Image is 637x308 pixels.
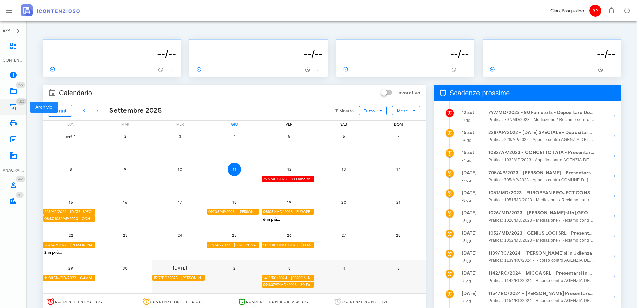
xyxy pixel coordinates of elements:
[462,291,477,296] strong: [DATE]
[392,233,405,238] span: 28
[228,233,241,238] span: 25
[173,163,187,176] button: 10
[166,67,176,72] span: -- : --
[396,89,420,96] label: Lavorativo
[608,230,621,243] button: Mostra dettagli
[488,177,595,183] span: Pratica: 705/AP/2023 - Appello contro COMUNE DI [GEOGRAPHIC_DATA] (Udienza)
[283,129,296,143] button: 5
[283,229,296,242] button: 26
[173,129,187,143] button: 3
[262,275,314,281] div: 1413/RC/2024 - [PERSON_NAME] - Depositare Documenti per Udienza
[392,266,405,271] span: 5
[3,57,24,63] div: CONTENZIOSO
[283,134,296,139] span: 5
[392,261,405,275] button: 5
[283,233,296,238] span: 26
[337,163,350,176] button: 13
[44,216,55,221] strong: 08:30
[119,163,132,176] button: 9
[608,189,621,203] button: Mostra dettagli
[152,121,207,128] div: mer
[313,67,323,72] span: -- : --
[608,129,621,142] button: Mostra dettagli
[608,169,621,183] button: Mostra dettagli
[488,65,510,74] a: ------
[119,129,132,143] button: 2
[283,195,296,209] button: 19
[392,129,405,143] button: 7
[18,193,22,197] span: 35
[16,82,25,88] span: Distintivo
[16,192,24,198] span: Distintivo
[341,42,469,47] p: --------------
[64,195,77,209] button: 15
[462,258,471,263] small: -8 gg
[550,7,584,14] div: Ciao, Pasqualino
[228,163,241,176] button: 11
[48,105,72,117] button: Oggi
[462,218,471,223] small: -8 gg
[228,195,241,209] button: 18
[119,233,132,238] span: 23
[608,149,621,163] button: Mostra dettagli
[589,5,601,17] span: RP
[462,138,472,142] small: -4 gg
[16,98,26,105] span: Distintivo
[337,200,350,205] span: 20
[263,209,268,214] strong: 08
[337,134,350,139] span: 6
[462,299,471,303] small: -8 gg
[608,109,621,122] button: Mostra dettagli
[283,163,296,176] button: 12
[392,229,405,242] button: 28
[119,261,132,275] button: 30
[337,266,350,271] span: 4
[55,300,103,304] span: Scadenze entro 3 gg
[18,99,24,104] span: 1222
[488,149,595,157] strong: 1032/AP/2023 - CONCETTO TATA - Presentarsi in Udienza
[462,110,475,115] strong: 12 set
[316,121,371,128] div: sab
[283,167,296,172] span: 12
[603,3,619,19] button: Distintivo
[43,209,95,215] div: 228/AP/2022 - [DATE] SPECIALE - Depositare Documenti per Udienza
[228,266,241,271] span: 2
[119,167,132,172] span: 9
[195,42,322,47] p: --------------
[152,275,205,281] div: 1517/DD/2025 - [PERSON_NAME] - Depositare i documenti processuali
[104,106,162,116] div: Settembre 2025
[54,108,66,114] span: Oggi
[339,108,354,114] small: Mostra
[119,266,132,271] span: 30
[228,200,241,205] span: 18
[488,230,595,237] strong: 1052/MD/2023 - GENIUS LOCI SRL - Presentarsi in Udienza
[16,176,25,182] span: Distintivo
[173,261,187,275] button: [DATE]
[208,209,213,214] strong: 09
[488,197,595,203] span: Pratica: 1051/MD/2023 - Mediazione / Reclamo contro AGENZIA DELLE ENTRATE - RISCOSSIONE (Udienza)
[488,217,595,224] span: Pratica: 1026/MD/2023 - Mediazione / Reclamo contro AGENZIA DELLE ENTRATE - RISCOSSIONE (Udienza)
[64,200,77,205] span: 15
[341,65,363,74] a: ------
[119,229,132,242] button: 23
[488,109,595,116] strong: 797/MD/2023 - 80 Fame srls - Depositare Documenti per Udienza
[195,47,322,60] h3: --/--
[263,209,314,215] span: 1051/MD/2023 - EUROPEAN PROJECT CONSULTING SRL - Presentarsi in Udienza
[119,134,132,139] span: 2
[462,270,477,276] strong: [DATE]
[228,134,241,139] span: 4
[606,67,616,72] span: -- : --
[462,250,477,256] strong: [DATE]
[488,47,616,60] h3: --/--
[462,238,471,243] small: -8 gg
[392,200,405,205] span: 21
[488,169,595,177] strong: 705/AP/2023 - [PERSON_NAME] - Presentarsi in Udienza
[488,42,616,47] p: --------------
[450,87,510,98] span: Scadenze prossime
[228,229,241,242] button: 25
[43,242,95,248] div: 264/AP/2022 - [PERSON_NAME] - Depositare Documenti per Udienza
[488,297,595,304] span: Pratica: 1154/RC/2024 - Ricorso contro AGENZIA DELLE ENTRATE - RISCOSSIONE (Udienza)
[195,66,214,72] span: ------
[488,157,595,163] span: Pratica: 1032/AP/2023 - Appello contro AGENZIA DELLE ENTRATE - RISCOSSIONE (Udienza)
[488,66,507,72] span: ------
